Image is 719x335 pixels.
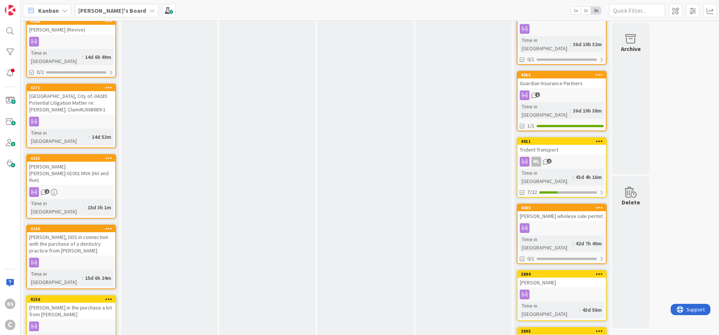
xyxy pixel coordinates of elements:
div: 3899 [521,272,606,277]
div: 3895 [518,328,606,335]
div: [GEOGRAPHIC_DATA], City of.-04285 Potential Litigation Matter re: [PERSON_NAME]: Claim#LIX68689-1 [27,91,115,114]
div: 4160 [30,226,115,231]
div: Guardian Insurance Partners [518,78,606,88]
span: : [570,107,571,115]
div: 4005 [518,204,606,211]
div: Time in [GEOGRAPHIC_DATA] [520,36,570,53]
div: 36d 10h 38m [571,107,604,115]
span: 1x [571,7,581,14]
div: 4011 [521,139,606,144]
div: 4171 [27,84,115,91]
div: 15d 6h 24m [83,274,113,282]
div: 4005[PERSON_NAME] wholese sale permit [518,204,606,221]
span: 2 [45,189,49,194]
div: 4171 [30,85,115,90]
span: : [89,133,90,141]
div: 3899 [518,271,606,278]
span: 0/1 [527,56,534,63]
span: 2x [581,7,591,14]
div: 4161 [27,155,115,162]
span: : [85,203,86,212]
div: 4168[PERSON_NAME] (Revive) [27,18,115,35]
span: 0/1 [527,255,534,263]
div: Delete [622,198,640,207]
div: 4168 [27,18,115,25]
div: Time in [GEOGRAPHIC_DATA] [29,199,85,216]
div: 14d 52m [90,133,113,141]
div: 4168 [30,19,115,24]
div: 4055 [521,72,606,78]
div: 36d 10h 32m [571,40,604,48]
div: 4011 [518,138,606,145]
div: Time in [GEOGRAPHIC_DATA] [29,270,82,286]
div: [PERSON_NAME] wholese sale permit [518,211,606,221]
span: Support [16,1,34,10]
span: : [570,40,571,48]
span: Kanban [38,6,59,15]
div: Trident Transport [518,145,606,155]
span: : [573,239,574,248]
div: [PERSON_NAME], DDS in connection with the purchase of a dentistry practice from [PERSON_NAME] [27,232,115,255]
div: 4156 [30,297,115,302]
div: Time in [GEOGRAPHIC_DATA] [520,302,579,318]
div: 43d 4h 16m [574,173,604,181]
div: [PERSON_NAME] [518,278,606,287]
div: 4161 [30,156,115,161]
div: 4055Guardian Insurance Partners [518,72,606,88]
div: ML [531,157,541,167]
div: Time in [GEOGRAPHIC_DATA] [29,129,89,145]
div: 3899[PERSON_NAME] [518,271,606,287]
div: 4161[PERSON_NAME].[PERSON_NAME]-01001 MVA (Hit and Run) [27,155,115,185]
div: 4005 [521,205,606,210]
span: : [82,53,83,61]
img: Visit kanbanzone.com [5,5,15,15]
div: Time in [GEOGRAPHIC_DATA] [520,235,573,252]
div: 15d 3h 1m [86,203,113,212]
div: BS [5,299,15,309]
div: [PERSON_NAME] in the purchase a lot from [PERSON_NAME] [27,303,115,319]
span: : [82,274,83,282]
span: : [579,306,580,314]
div: [PERSON_NAME] (Revive) [27,25,115,35]
input: Quick Filter... [609,4,665,17]
div: ML [518,157,606,167]
div: 4160 [27,225,115,232]
div: Time in [GEOGRAPHIC_DATA] [520,102,570,119]
div: 4055 [518,72,606,78]
div: 3895 [521,329,606,334]
span: 1/1 [527,122,534,130]
div: Time in [GEOGRAPHIC_DATA] [520,169,573,185]
span: 7/22 [527,188,537,196]
div: 42d 7h 40m [574,239,604,248]
div: 4156 [27,296,115,303]
div: 4011Trident Transport [518,138,606,155]
div: 14d 6h 49m [83,53,113,61]
div: Archive [621,44,641,53]
span: 1 [547,159,552,164]
div: 43d 56m [580,306,604,314]
span: : [573,173,574,181]
div: 4160[PERSON_NAME], DDS in connection with the purchase of a dentistry practice from [PERSON_NAME] [27,225,115,255]
div: 4171[GEOGRAPHIC_DATA], City of.-04285 Potential Litigation Matter re: [PERSON_NAME]: Claim#LIX686... [27,84,115,114]
div: Time in [GEOGRAPHIC_DATA] [29,49,82,65]
div: 4156[PERSON_NAME] in the purchase a lot from [PERSON_NAME] [27,296,115,319]
span: 3x [591,7,601,14]
div: [PERSON_NAME].[PERSON_NAME]-01001 MVA (Hit and Run) [27,162,115,185]
span: 1 [535,92,540,97]
b: [PERSON_NAME]'s Board [78,7,146,14]
span: 0/2 [37,68,44,76]
div: C [5,320,15,330]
